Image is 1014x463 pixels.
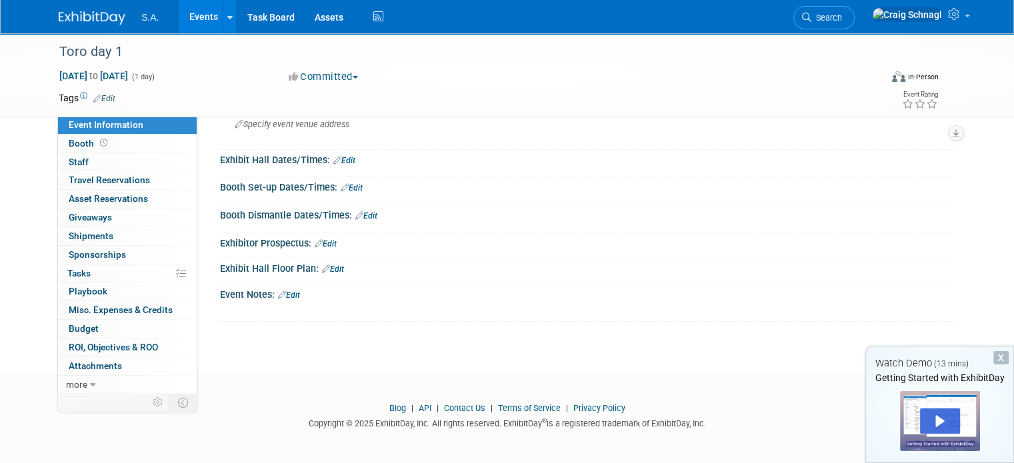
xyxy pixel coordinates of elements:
[542,417,547,424] sup: ®
[487,403,496,413] span: |
[97,138,110,148] span: Booth not reserved yet
[93,94,115,103] a: Edit
[58,135,197,153] a: Booth
[444,403,485,413] a: Contact Us
[934,359,969,368] span: (13 mins)
[993,351,1009,364] div: Dismiss
[58,190,197,208] a: Asset Reservations
[58,264,197,282] a: Tasks
[333,156,355,165] a: Edit
[419,403,431,413] a: API
[498,403,561,413] a: Terms of Service
[87,71,100,81] span: to
[67,268,91,278] span: Tasks
[69,231,113,241] span: Shipments
[170,394,197,411] td: Toggle Event Tabs
[69,286,107,296] span: Playbook
[58,153,197,171] a: Staff
[892,71,905,82] img: Format-Inperson.png
[58,246,197,264] a: Sponsorships
[59,11,125,25] img: ExhibitDay
[58,282,197,300] a: Playbook
[573,403,625,413] a: Privacy Policy
[141,12,159,23] span: S.A.
[58,301,197,319] a: Misc. Expenses & Credits
[872,7,943,22] img: Craig Schnagl
[907,72,939,82] div: In-Person
[58,357,197,375] a: Attachments
[341,183,363,193] a: Edit
[235,119,349,129] span: Specify event venue address
[322,264,344,274] a: Edit
[69,175,150,185] span: Travel Reservations
[355,211,377,221] a: Edit
[69,323,99,334] span: Budget
[69,193,148,204] span: Asset Reservations
[69,342,158,352] span: ROI, Objectives & ROO
[58,320,197,338] a: Budget
[389,403,406,413] a: Blog
[59,91,115,105] td: Tags
[147,394,170,411] td: Personalize Event Tab Strip
[58,227,197,245] a: Shipments
[408,403,417,413] span: |
[793,6,855,29] a: Search
[902,91,938,98] div: Event Rating
[69,138,110,149] span: Booth
[433,403,442,413] span: |
[59,70,129,82] span: [DATE] [DATE]
[58,376,197,394] a: more
[220,258,955,276] div: Exhibit Hall Floor Plan:
[866,371,1013,384] div: Getting Started with ExhibitDay
[220,233,955,250] div: Exhibitor Prospectus:
[315,239,337,248] a: Edit
[920,408,960,434] div: Play
[278,290,300,300] a: Edit
[58,209,197,227] a: Giveaways
[69,119,143,130] span: Event Information
[69,360,122,371] span: Attachments
[811,13,842,23] span: Search
[866,356,1013,370] div: Watch Demo
[69,249,126,260] span: Sponsorships
[58,116,197,134] a: Event Information
[66,379,87,390] span: more
[58,338,197,356] a: ROI, Objectives & ROO
[69,212,112,223] span: Giveaways
[284,70,363,84] button: Committed
[220,284,955,302] div: Event Notes:
[809,69,939,89] div: Event Format
[55,40,864,64] div: Toro day 1
[69,304,173,315] span: Misc. Expenses & Credits
[69,157,89,167] span: Staff
[220,150,955,167] div: Exhibit Hall Dates/Times:
[131,73,155,81] span: (1 day)
[220,205,955,223] div: Booth Dismantle Dates/Times:
[220,177,955,195] div: Booth Set-up Dates/Times:
[58,171,197,189] a: Travel Reservations
[563,403,571,413] span: |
